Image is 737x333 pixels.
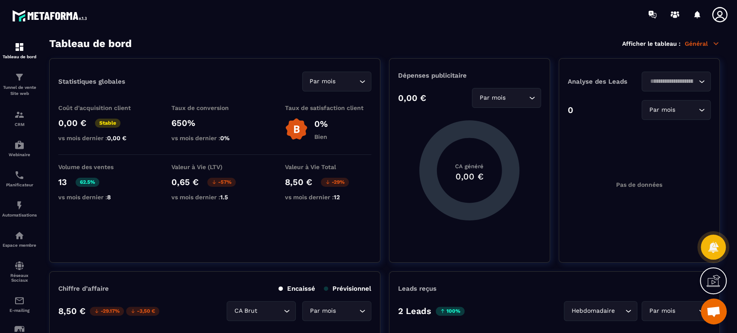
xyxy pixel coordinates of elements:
[14,42,25,52] img: formation
[302,72,371,91] div: Search for option
[622,40,680,47] p: Afficher le tableau :
[2,85,37,97] p: Tunnel de vente Site web
[12,8,90,24] img: logo
[90,307,124,316] p: -29.17%
[220,194,228,201] span: 1.5
[2,54,37,59] p: Tableau de bord
[2,182,37,187] p: Planificateur
[334,194,340,201] span: 12
[58,118,86,128] p: 0,00 €
[49,38,132,50] h3: Tableau de bord
[285,163,371,170] p: Valeur à Vie Total
[14,261,25,271] img: social-network
[95,119,120,128] p: Stable
[398,93,426,103] p: 0,00 €
[227,301,296,321] div: Search for option
[2,254,37,289] a: social-networksocial-networkRéseaux Sociaux
[398,285,437,292] p: Leads reçus
[76,178,99,187] p: 62.5%
[647,105,677,115] span: Par mois
[171,118,258,128] p: 650%
[171,163,258,170] p: Valeur à Vie (LTV)
[308,306,338,316] span: Par mois
[220,135,230,141] span: 0%
[302,301,371,321] div: Search for option
[58,285,109,292] p: Chiffre d’affaire
[2,308,37,313] p: E-mailing
[308,77,338,86] span: Par mois
[685,40,720,47] p: Général
[507,93,527,103] input: Search for option
[278,285,315,292] p: Encaissé
[569,306,617,316] span: Hebdomadaire
[14,200,25,210] img: automations
[14,295,25,306] img: email
[126,307,159,316] p: -3,50 €
[259,306,282,316] input: Search for option
[436,307,465,316] p: 100%
[232,306,259,316] span: CA Brut
[616,181,662,188] p: Pas de données
[2,163,37,194] a: schedulerschedulerPlanificateur
[2,133,37,163] a: automationsautomationsWebinaire
[2,194,37,224] a: automationsautomationsAutomatisations
[58,104,145,111] p: Coût d'acquisition client
[314,133,328,140] p: Bien
[2,152,37,157] p: Webinaire
[2,289,37,319] a: emailemailE-mailing
[14,170,25,180] img: scheduler
[2,224,37,254] a: automationsautomationsEspace membre
[58,306,85,316] p: 8,50 €
[14,140,25,150] img: automations
[398,306,431,316] p: 2 Leads
[2,213,37,217] p: Automatisations
[14,230,25,241] img: automations
[642,72,711,91] div: Search for option
[107,135,127,141] span: 0,00 €
[677,306,696,316] input: Search for option
[207,178,236,187] p: -57%
[58,135,145,141] p: vs mois dernier :
[171,177,199,187] p: 0,65 €
[58,163,145,170] p: Volume des ventes
[398,72,541,79] p: Dépenses publicitaire
[58,78,125,85] p: Statistiques globales
[171,104,258,111] p: Taux de conversion
[701,298,727,324] div: Ouvrir le chat
[58,177,67,187] p: 13
[338,77,357,86] input: Search for option
[338,306,357,316] input: Search for option
[58,194,145,201] p: vs mois dernier :
[647,306,677,316] span: Par mois
[285,194,371,201] p: vs mois dernier :
[2,103,37,133] a: formationformationCRM
[647,77,696,86] input: Search for option
[642,100,711,120] div: Search for option
[2,273,37,283] p: Réseaux Sociaux
[2,243,37,248] p: Espace membre
[677,105,696,115] input: Search for option
[478,93,507,103] span: Par mois
[2,66,37,103] a: formationformationTunnel de vente Site web
[14,110,25,120] img: formation
[285,104,371,111] p: Taux de satisfaction client
[285,177,312,187] p: 8,50 €
[2,122,37,127] p: CRM
[321,178,349,187] p: -29%
[171,135,258,141] p: vs mois dernier :
[171,194,258,201] p: vs mois dernier :
[564,301,637,321] div: Search for option
[568,105,573,115] p: 0
[568,78,639,85] p: Analyse des Leads
[617,306,623,316] input: Search for option
[324,285,371,292] p: Prévisionnel
[472,88,541,108] div: Search for option
[314,119,328,129] p: 0%
[107,194,111,201] span: 8
[2,35,37,66] a: formationformationTableau de bord
[14,72,25,82] img: formation
[642,301,711,321] div: Search for option
[285,118,308,141] img: b-badge-o.b3b20ee6.svg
